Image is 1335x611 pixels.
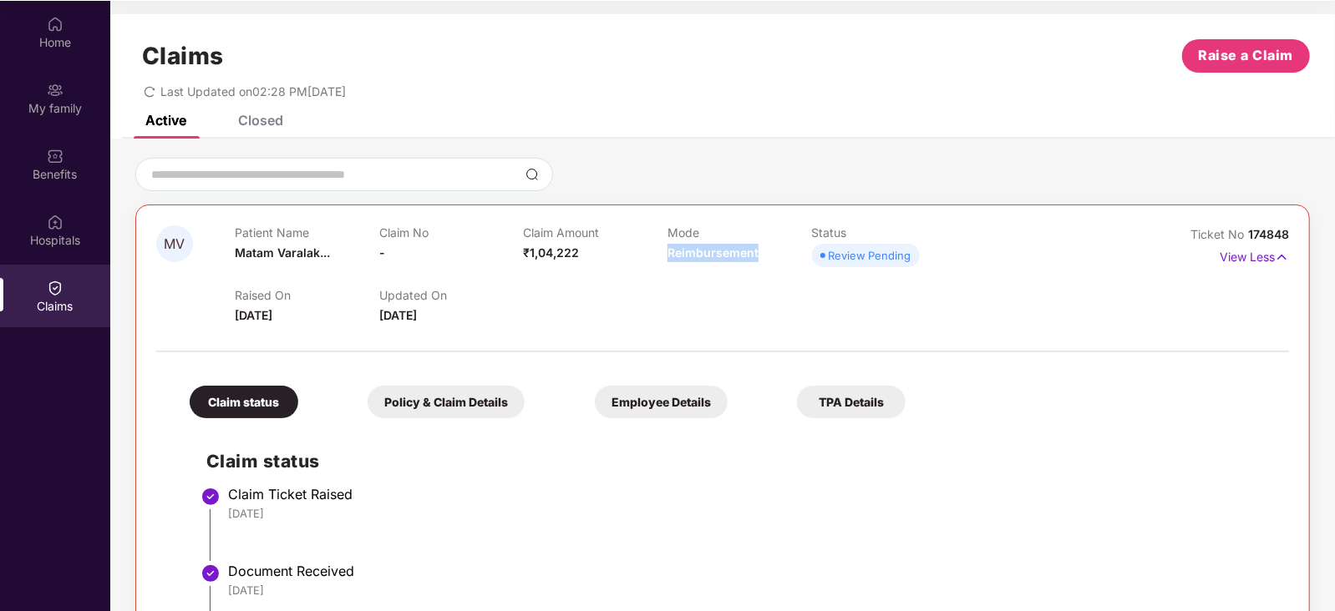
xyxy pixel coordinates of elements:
span: [DATE] [235,308,272,322]
p: Status [812,225,957,240]
div: [DATE] [228,506,1272,521]
span: Last Updated on 02:28 PM[DATE] [160,84,346,98]
button: Raise a Claim [1182,39,1310,73]
div: Document Received [228,563,1272,579]
img: svg+xml;base64,PHN2ZyBpZD0iQ2xhaW0iIHhtbG5zPSJodHRwOi8vd3d3LnczLm9yZy8yMDAwL3N2ZyIgd2lkdGg9IjIwIi... [47,280,63,296]
img: svg+xml;base64,PHN2ZyBpZD0iQmVuZWZpdHMiIHhtbG5zPSJodHRwOi8vd3d3LnczLm9yZy8yMDAwL3N2ZyIgd2lkdGg9Ij... [47,148,63,164]
p: Raised On [235,288,379,302]
p: View Less [1220,244,1289,266]
span: ₹1,04,222 [523,245,579,260]
div: Active [145,112,186,129]
img: svg+xml;base64,PHN2ZyBpZD0iU2VhcmNoLTMyeDMyIiB4bWxucz0iaHR0cDovL3d3dy53My5vcmcvMjAwMC9zdmciIHdpZH... [525,168,539,181]
div: Review Pending [829,247,911,264]
p: Mode [667,225,812,240]
p: Claim No [379,225,524,240]
div: Claim status [190,386,298,418]
img: svg+xml;base64,PHN2ZyBpZD0iSG9zcGl0YWxzIiB4bWxucz0iaHR0cDovL3d3dy53My5vcmcvMjAwMC9zdmciIHdpZHRoPS... [47,214,63,230]
img: svg+xml;base64,PHN2ZyBpZD0iU3RlcC1Eb25lLTMyeDMyIiB4bWxucz0iaHR0cDovL3d3dy53My5vcmcvMjAwMC9zdmciIH... [201,487,221,507]
span: [DATE] [379,308,417,322]
p: Claim Amount [523,225,667,240]
img: svg+xml;base64,PHN2ZyBpZD0iU3RlcC1Eb25lLTMyeDMyIiB4bWxucz0iaHR0cDovL3d3dy53My5vcmcvMjAwMC9zdmciIH... [201,563,221,583]
h2: Claim status [206,447,1272,475]
h1: Claims [142,42,224,70]
span: redo [144,84,155,98]
span: Reimbursement [667,245,759,260]
span: Ticket No [1190,227,1248,241]
span: MV [165,237,185,251]
span: Raise a Claim [1199,45,1294,66]
p: Updated On [379,288,524,302]
div: Employee Details [595,386,728,418]
p: Patient Name [235,225,379,240]
img: svg+xml;base64,PHN2ZyB3aWR0aD0iMjAiIGhlaWdodD0iMjAiIHZpZXdCb3g9IjAgMCAyMCAyMCIgZmlsbD0ibm9uZSIgeG... [47,82,63,98]
span: Matam Varalak... [235,245,330,260]
img: svg+xml;base64,PHN2ZyB4bWxucz0iaHR0cDovL3d3dy53My5vcmcvMjAwMC9zdmciIHdpZHRoPSIxNyIgaGVpZ2h0PSIxNy... [1275,248,1289,266]
div: Policy & Claim Details [368,386,525,418]
span: 174848 [1248,227,1289,241]
div: [DATE] [228,583,1272,598]
span: - [379,245,385,260]
img: svg+xml;base64,PHN2ZyBpZD0iSG9tZSIgeG1sbnM9Imh0dHA6Ly93d3cudzMub3JnLzIwMDAvc3ZnIiB3aWR0aD0iMjAiIG... [47,16,63,33]
div: Closed [238,112,283,129]
div: Claim Ticket Raised [228,486,1272,502]
div: TPA Details [797,386,906,418]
